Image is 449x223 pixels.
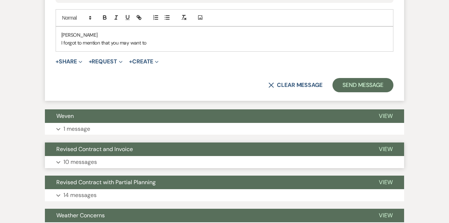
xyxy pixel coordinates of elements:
[63,157,97,167] p: 10 messages
[56,178,156,186] span: Revised Contract with Partial Planning
[367,209,404,222] button: View
[45,109,367,123] button: Weven
[63,191,97,200] p: 14 messages
[63,124,90,134] p: 1 message
[367,176,404,189] button: View
[56,59,82,64] button: Share
[379,145,393,153] span: View
[367,109,404,123] button: View
[56,59,59,64] span: +
[379,212,393,219] span: View
[61,31,388,39] p: [PERSON_NAME]
[45,123,404,135] button: 1 message
[379,112,393,120] span: View
[367,142,404,156] button: View
[45,142,367,156] button: Revised Contract and Invoice
[379,178,393,186] span: View
[56,112,74,120] span: Weven
[56,212,105,219] span: Weather Concerns
[45,176,367,189] button: Revised Contract with Partial Planning
[129,59,159,64] button: Create
[56,145,133,153] span: Revised Contract and Invoice
[61,39,388,47] p: I forgot to mention that you may want to
[89,59,92,64] span: +
[332,78,393,92] button: Send Message
[45,189,404,201] button: 14 messages
[45,156,404,168] button: 10 messages
[89,59,123,64] button: Request
[129,59,132,64] span: +
[268,82,322,88] button: Clear message
[45,209,367,222] button: Weather Concerns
